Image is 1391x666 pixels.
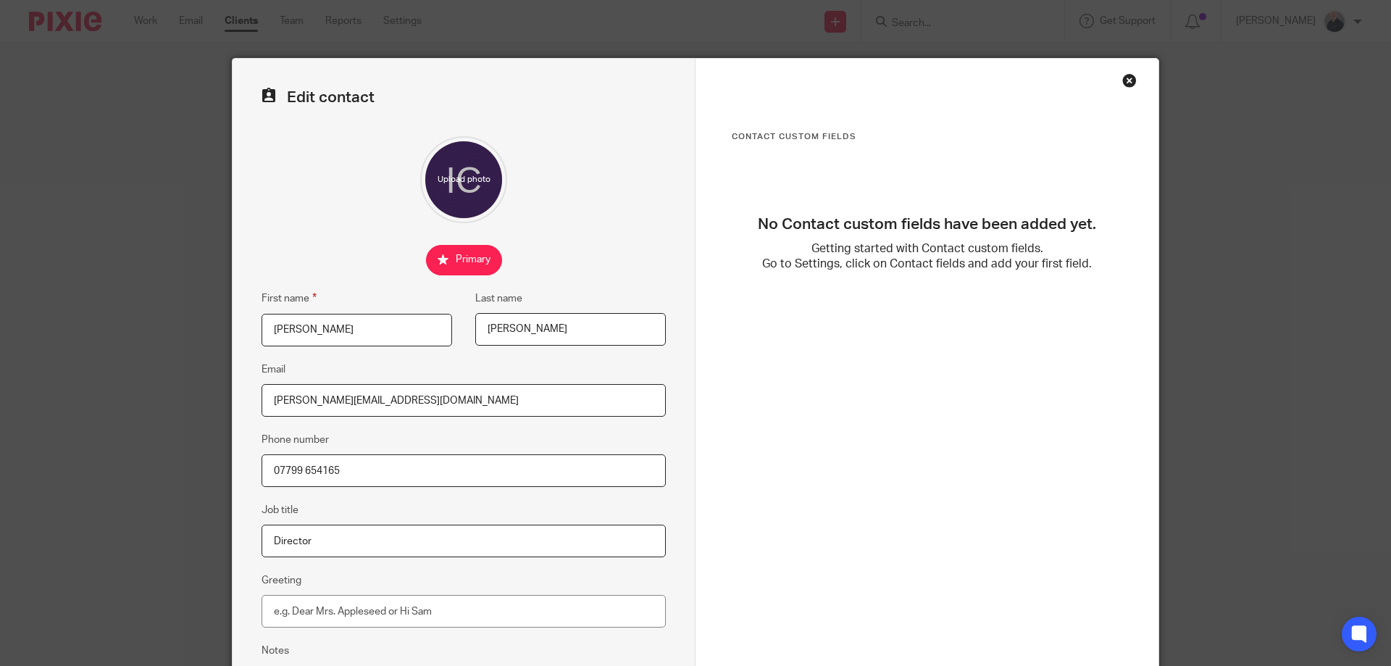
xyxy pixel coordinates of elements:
label: Email [262,362,285,377]
label: First name [262,290,317,307]
p: Getting started with Contact custom fields. Go to Settings, click on Contact fields and add your ... [732,241,1122,272]
label: Job title [262,503,298,517]
label: Notes [262,644,289,658]
label: Phone number [262,433,329,447]
input: e.g. Dear Mrs. Appleseed or Hi Sam [262,595,666,628]
h2: Edit contact [262,88,666,107]
label: Greeting [262,573,301,588]
label: Last name [475,291,522,306]
h3: No Contact custom fields have been added yet. [732,215,1122,234]
h3: Contact Custom fields [732,131,1122,143]
div: Close this dialog window [1122,73,1137,88]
